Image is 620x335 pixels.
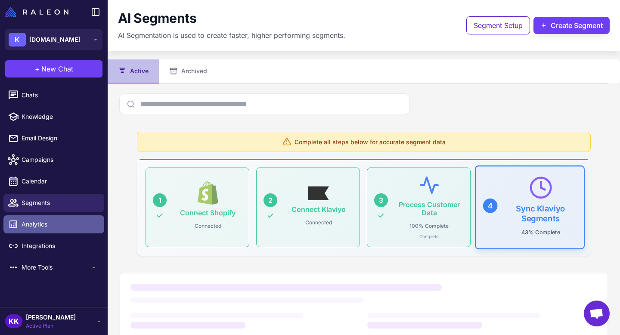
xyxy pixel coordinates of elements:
[533,17,610,34] button: Create Segment
[108,59,159,84] button: Active
[153,193,167,207] div: 1
[22,112,97,121] span: Knowledge
[395,201,463,217] h3: Process Customer Data
[22,155,97,164] span: Campaigns
[3,215,104,233] a: Analytics
[3,172,104,190] a: Calendar
[9,33,26,47] div: K
[41,64,73,74] span: New Chat
[118,10,197,27] h1: AI Segments
[518,226,564,238] p: 43% Complete
[5,7,68,17] img: Raleon Logo
[191,220,225,232] p: Connected
[22,133,97,143] span: Email Design
[26,313,76,322] span: [PERSON_NAME]
[22,177,97,186] span: Calendar
[5,29,102,50] button: K[DOMAIN_NAME]
[374,193,388,207] div: 3
[3,108,104,126] a: Knowledge
[3,86,104,104] a: Chats
[22,263,90,272] span: More Tools
[29,35,80,44] span: [DOMAIN_NAME]
[474,20,523,31] span: Segment Setup
[406,220,452,232] p: 100% Complete
[483,198,498,213] div: 4
[22,90,97,100] span: Chats
[302,217,335,228] p: Connected
[118,30,345,40] p: AI Segmentation is used to create faster, higher performing segments.
[3,151,104,169] a: Campaigns
[3,194,104,212] a: Segments
[180,209,236,217] h3: Connect Shopify
[584,301,610,326] div: Open chat
[505,204,577,223] h3: Sync Klaviyo Segments
[35,64,40,74] span: +
[263,193,277,207] div: 2
[159,59,217,84] button: Archived
[5,7,72,17] a: Raleon Logo
[5,60,102,78] button: +New Chat
[26,322,76,330] span: Active Plan
[5,314,22,328] div: KK
[22,220,97,229] span: Analytics
[466,16,530,34] button: Segment Setup
[3,237,104,255] a: Integrations
[294,137,446,146] span: Complete all steps below for accurate segment data
[291,205,346,214] h3: Connect Klaviyo
[419,233,439,240] p: Complete
[3,129,104,147] a: Email Design
[22,198,97,208] span: Segments
[22,241,97,251] span: Integrations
